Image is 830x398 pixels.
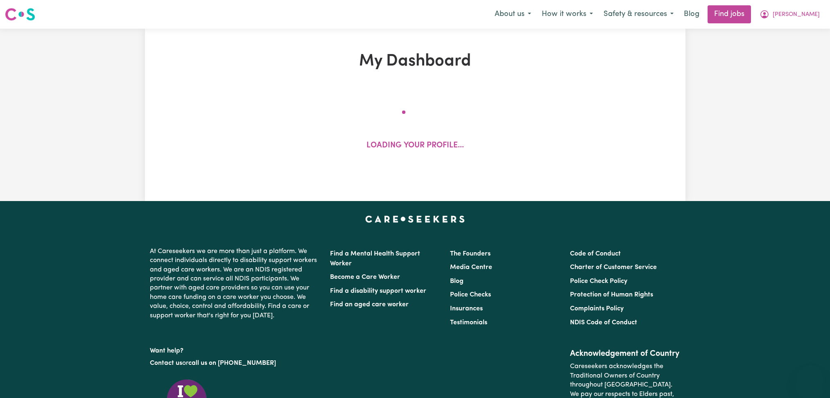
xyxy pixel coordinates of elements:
a: The Founders [450,251,491,257]
a: Blog [450,278,464,285]
a: Code of Conduct [570,251,621,257]
h2: Acknowledgement of Country [570,349,680,359]
button: About us [489,6,536,23]
p: Want help? [150,343,320,355]
iframe: Button to launch messaging window [797,365,823,391]
button: Safety & resources [598,6,679,23]
a: Become a Care Worker [330,274,400,280]
a: NDIS Code of Conduct [570,319,637,326]
a: Insurances [450,305,483,312]
a: Find an aged care worker [330,301,409,308]
p: Loading your profile... [366,140,464,152]
a: Police Check Policy [570,278,627,285]
a: Protection of Human Rights [570,292,653,298]
p: At Careseekers we are more than just a platform. We connect individuals directly to disability su... [150,244,320,323]
a: Police Checks [450,292,491,298]
a: Contact us [150,360,182,366]
a: Media Centre [450,264,492,271]
a: Blog [679,5,704,23]
img: Careseekers logo [5,7,35,22]
a: Careseekers home page [365,216,465,222]
a: Find a Mental Health Support Worker [330,251,420,267]
a: Complaints Policy [570,305,624,312]
button: My Account [754,6,825,23]
a: call us on [PHONE_NUMBER] [188,360,276,366]
a: Testimonials [450,319,487,326]
p: or [150,355,320,371]
button: How it works [536,6,598,23]
a: Careseekers logo [5,5,35,24]
h1: My Dashboard [240,52,590,71]
a: Charter of Customer Service [570,264,657,271]
a: Find a disability support worker [330,288,426,294]
a: Find jobs [708,5,751,23]
span: [PERSON_NAME] [773,10,820,19]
